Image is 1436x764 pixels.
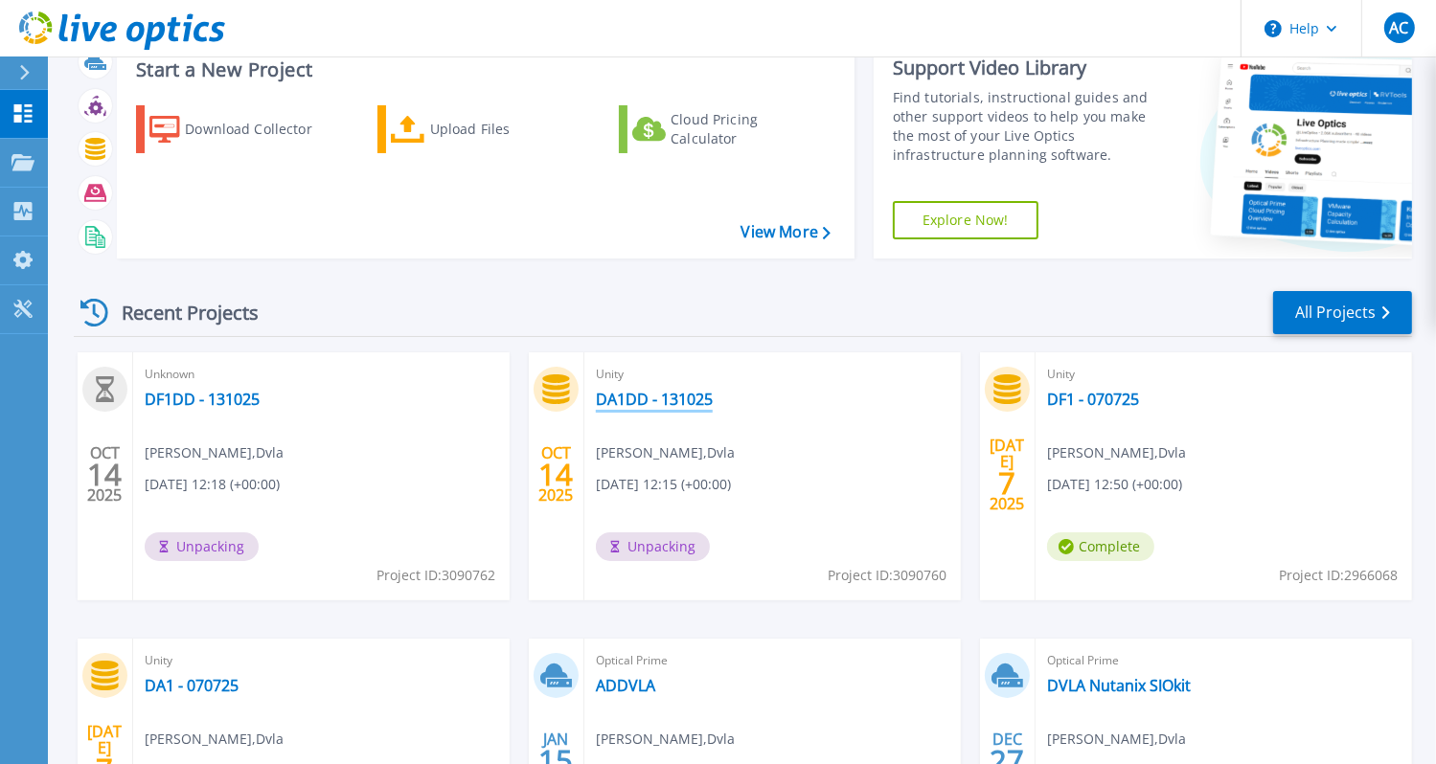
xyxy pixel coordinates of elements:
[893,88,1163,165] div: Find tutorials, instructional guides and other support videos to help you make the most of your L...
[86,439,123,509] div: OCT 2025
[185,110,338,148] div: Download Collector
[1047,650,1401,671] span: Optical Prime
[377,105,591,153] a: Upload Files
[1047,532,1154,561] span: Complete
[145,474,280,495] span: [DATE] 12:18 (+00:00)
[136,59,830,80] h3: Start a New Project
[145,650,498,671] span: Unity
[671,110,824,148] div: Cloud Pricing Calculator
[537,439,574,509] div: OCT 2025
[596,390,713,409] a: DA1DD - 131025
[893,56,1163,80] div: Support Video Library
[741,223,831,241] a: View More
[989,439,1025,509] div: [DATE] 2025
[1389,20,1408,35] span: AC
[376,565,495,586] span: Project ID: 3090762
[619,105,832,153] a: Cloud Pricing Calculator
[1273,291,1412,334] a: All Projects
[145,729,284,750] span: [PERSON_NAME] , Dvla
[1279,565,1398,586] span: Project ID: 2966068
[998,475,1015,491] span: 7
[1047,729,1186,750] span: [PERSON_NAME] , Dvla
[145,364,498,385] span: Unknown
[893,201,1038,239] a: Explore Now!
[596,729,735,750] span: [PERSON_NAME] , Dvla
[596,676,655,695] a: ADDVLA
[828,565,946,586] span: Project ID: 3090760
[145,390,260,409] a: DF1DD - 131025
[596,474,731,495] span: [DATE] 12:15 (+00:00)
[596,650,949,671] span: Optical Prime
[145,676,239,695] a: DA1 - 070725
[74,289,285,336] div: Recent Projects
[596,532,710,561] span: Unpacking
[1047,390,1139,409] a: DF1 - 070725
[596,364,949,385] span: Unity
[145,442,284,463] span: [PERSON_NAME] , Dvla
[1047,676,1191,695] a: DVLA Nutanix SIOkit
[136,105,350,153] a: Download Collector
[1047,364,1401,385] span: Unity
[430,110,583,148] div: Upload Files
[596,442,735,463] span: [PERSON_NAME] , Dvla
[1047,474,1182,495] span: [DATE] 12:50 (+00:00)
[538,466,573,483] span: 14
[87,466,122,483] span: 14
[1047,442,1186,463] span: [PERSON_NAME] , Dvla
[145,532,259,561] span: Unpacking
